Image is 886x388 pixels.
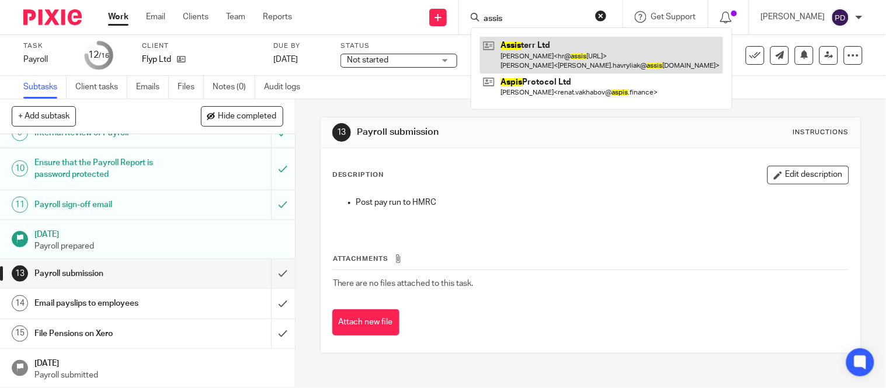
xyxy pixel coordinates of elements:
[264,76,309,99] a: Audit logs
[136,76,169,99] a: Emails
[34,355,283,369] h1: [DATE]
[23,9,82,25] img: Pixie
[108,11,128,23] a: Work
[767,166,849,184] button: Edit description
[34,295,185,312] h1: Email payslips to employees
[23,41,70,51] label: Task
[201,106,283,126] button: Hide completed
[99,53,109,59] small: /16
[12,326,28,342] div: 15
[34,325,185,342] h1: File Pensions on Xero
[263,11,292,23] a: Reports
[340,41,457,51] label: Status
[831,8,850,27] img: svg%3E
[226,11,245,23] a: Team
[761,11,825,23] p: [PERSON_NAME]
[213,76,255,99] a: Notes (0)
[651,13,696,21] span: Get Support
[23,54,70,65] div: Payroll
[273,41,326,51] label: Due by
[482,14,588,25] input: Search
[347,56,388,64] span: Not started
[356,197,849,208] p: Post pay run to HMRC
[178,76,204,99] a: Files
[273,55,298,64] span: [DATE]
[218,112,277,121] span: Hide completed
[75,76,127,99] a: Client tasks
[333,279,474,288] span: There are no files attached to this task.
[332,123,351,142] div: 13
[34,369,283,381] p: Payroll submitted
[142,54,171,65] p: Flyp Ltd
[34,196,185,214] h1: Payroll sign-off email
[34,226,283,240] h1: [DATE]
[12,295,28,312] div: 14
[12,160,28,177] div: 10
[146,11,165,23] a: Email
[34,154,185,184] h1: Ensure that the Payroll Report is password protected
[34,265,185,282] h1: Payroll submission
[34,240,283,252] p: Payroll prepared
[12,197,28,213] div: 11
[595,10,607,22] button: Clear
[332,309,399,335] button: Attach new file
[333,256,389,262] span: Attachments
[23,76,67,99] a: Subtasks
[12,106,76,126] button: + Add subtask
[12,265,28,282] div: 13
[332,170,384,180] p: Description
[142,41,259,51] label: Client
[183,11,209,23] a: Clients
[793,128,849,137] div: Instructions
[357,126,616,138] h1: Payroll submission
[88,48,109,62] div: 12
